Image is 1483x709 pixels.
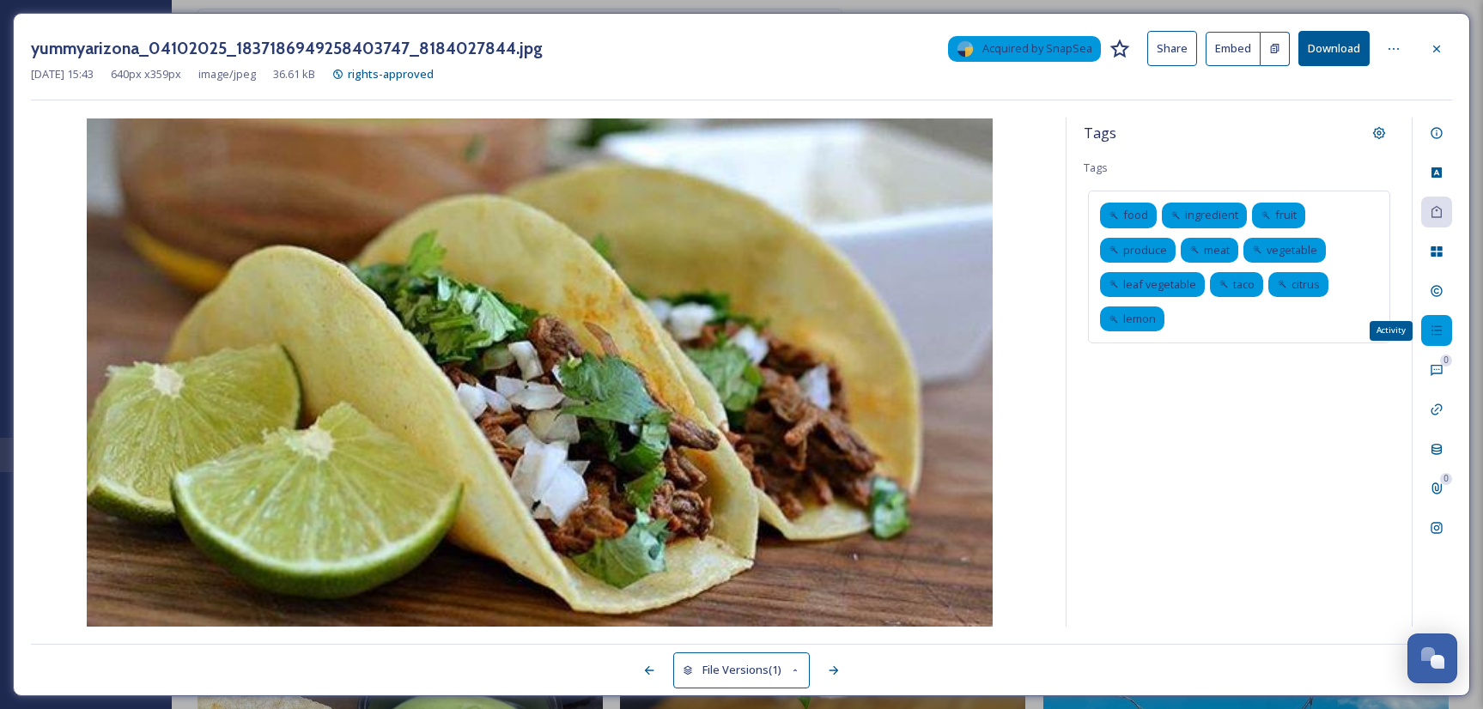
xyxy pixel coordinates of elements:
[673,652,811,688] button: File Versions(1)
[1370,321,1413,340] div: Activity
[1267,242,1317,258] span: vegetable
[111,66,181,82] span: 640 px x 359 px
[982,40,1092,57] span: Acquired by SnapSea
[1123,242,1167,258] span: produce
[1407,633,1457,683] button: Open Chat
[1298,31,1370,66] button: Download
[1440,354,1452,367] div: 0
[1123,207,1148,223] span: food
[198,66,256,82] span: image/jpeg
[1147,31,1197,66] button: Share
[957,40,974,58] img: snapsea-logo.png
[31,66,94,82] span: [DATE] 15:43
[348,66,434,82] span: rights-approved
[1084,160,1108,175] span: Tags
[31,36,543,61] h3: yummyarizona_04102025_1837186949258403747_8184027844.jpg
[31,118,1048,627] img: 1ES2TTOT1Y8LEK8juF-r1kAYWlJ26E7Ux.jpg
[1275,207,1297,223] span: fruit
[1233,276,1255,293] span: taco
[1206,32,1261,66] button: Embed
[1123,276,1196,293] span: leaf vegetable
[1204,242,1230,258] span: meat
[1440,473,1452,485] div: 0
[1123,311,1156,327] span: lemon
[1185,207,1238,223] span: ingredient
[1084,123,1116,143] span: Tags
[1292,276,1320,293] span: citrus
[273,66,315,82] span: 36.61 kB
